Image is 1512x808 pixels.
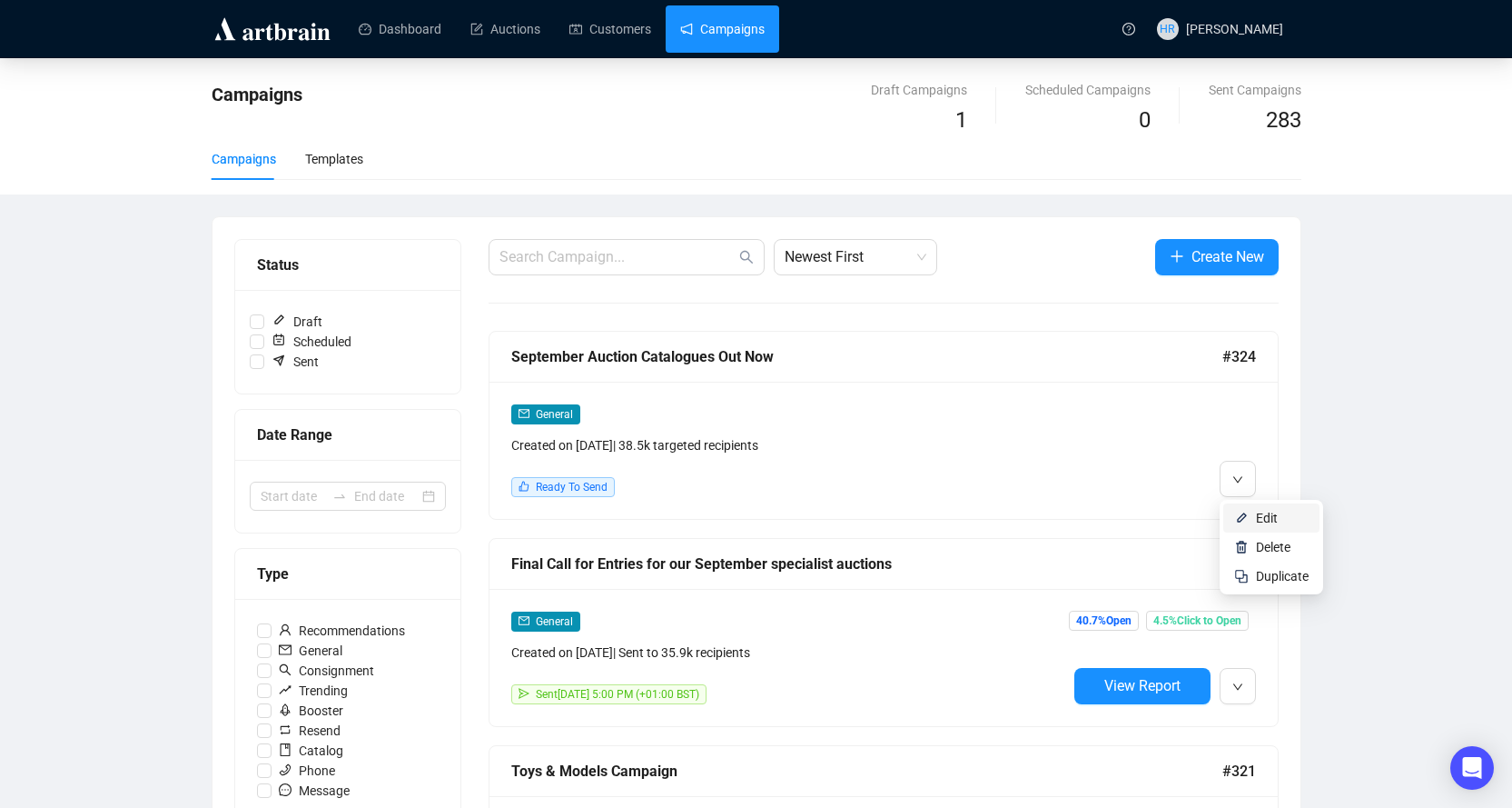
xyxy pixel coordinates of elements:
span: [PERSON_NAME] [1186,22,1283,36]
a: Auctions [470,5,540,53]
span: mail [519,615,529,626]
div: Created on [DATE] | 38.5k targeted recipients [511,435,1067,455]
span: Newest First [785,240,926,274]
span: send [519,688,529,699]
button: Create New [1155,239,1279,275]
span: Sent [DATE] 5:00 PM (+01:00 BST) [536,688,699,701]
span: phone [279,763,292,776]
div: Templates [305,149,363,169]
input: End date [354,486,419,506]
span: General [536,615,573,628]
input: Start date [261,486,325,506]
span: user [279,623,292,636]
span: Delete [1256,540,1290,554]
span: down [1232,474,1243,485]
span: General [272,641,350,661]
span: 0 [1139,107,1151,133]
span: Ready To Send [536,481,608,494]
span: HR [1160,20,1175,38]
span: Sent [264,352,326,372]
div: Draft Campaigns [871,80,967,100]
div: Status [257,254,439,276]
span: search [739,250,754,264]
a: Campaigns [680,5,765,53]
span: plus [1170,249,1184,264]
a: September Auction Catalogues Out Now#324mailGeneralCreated on [DATE]| 38.5k targeted recipientsli... [489,331,1279,520]
img: logo [212,15,333,44]
img: svg+xml;base64,PHN2ZyB4bWxucz0iaHR0cDovL3d3dy53My5vcmcvMjAwMC9zdmciIHdpZHRoPSIyNCIgaGVpZ2h0PSIyNC... [1234,569,1249,584]
span: Draft [264,312,330,332]
span: book [279,743,292,756]
span: Edit [1256,511,1278,525]
span: 40.7% Open [1069,611,1139,631]
input: Search Campaign... [499,246,736,268]
span: like [519,481,529,492]
span: Consignment [272,661,381,681]
a: Customers [569,5,651,53]
span: mail [519,408,529,419]
a: Final Call for Entries for our September specialist auctions#322mailGeneralCreated on [DATE]| Sen... [489,538,1279,727]
span: 4.5% Click to Open [1146,611,1249,631]
span: Resend [272,721,348,741]
div: Final Call for Entries for our September specialist auctions [511,553,1222,575]
a: Dashboard [359,5,441,53]
span: rise [279,683,292,696]
span: #324 [1222,345,1256,368]
span: General [536,408,573,421]
span: rocket [279,703,292,716]
span: View Report [1104,677,1181,694]
span: question-circle [1122,23,1135,35]
span: 283 [1266,107,1301,133]
span: mail [279,643,292,656]
span: swap-right [332,489,347,504]
div: Campaigns [212,149,276,169]
span: Create New [1191,245,1264,268]
div: Sent Campaigns [1209,80,1301,100]
div: September Auction Catalogues Out Now [511,345,1222,368]
span: #321 [1222,760,1256,783]
span: search [279,663,292,676]
span: Recommendations [272,621,412,641]
span: Catalog [272,741,351,761]
span: down [1232,682,1243,693]
div: Open Intercom Messenger [1450,746,1494,790]
span: 1 [955,107,967,133]
span: Campaigns [212,84,302,105]
div: Type [257,563,439,585]
span: retweet [279,723,292,736]
span: Booster [272,701,351,721]
div: Created on [DATE] | Sent to 35.9k recipients [511,643,1067,663]
span: Duplicate [1256,569,1309,584]
span: Scheduled [264,332,359,352]
div: Date Range [257,424,439,446]
img: svg+xml;base64,PHN2ZyB4bWxucz0iaHR0cDovL3d3dy53My5vcmcvMjAwMC9zdmciIHhtbG5zOnhsaW5rPSJodHRwOi8vd3... [1234,540,1249,554]
span: Phone [272,761,342,781]
span: Message [272,781,357,801]
img: svg+xml;base64,PHN2ZyB4bWxucz0iaHR0cDovL3d3dy53My5vcmcvMjAwMC9zdmciIHhtbG5zOnhsaW5rPSJodHRwOi8vd3... [1234,511,1249,525]
div: Scheduled Campaigns [1025,80,1151,100]
span: Trending [272,681,355,701]
span: to [332,489,347,504]
button: View Report [1074,668,1211,704]
span: message [279,783,292,796]
div: Toys & Models Campaign [511,760,1222,783]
